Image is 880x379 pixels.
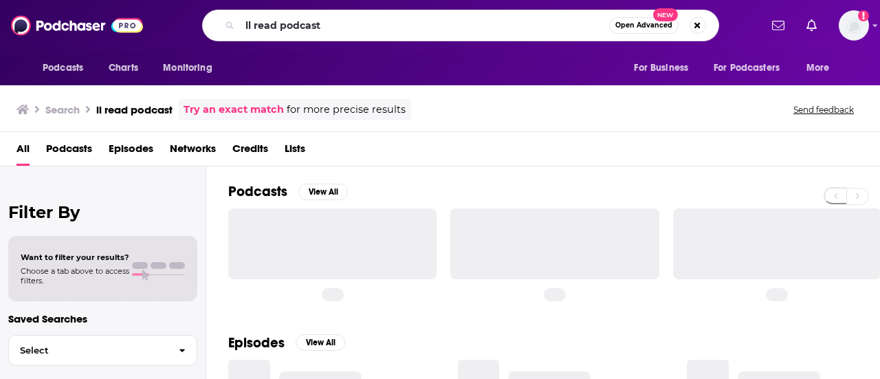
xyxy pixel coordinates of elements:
span: Monitoring [163,58,212,78]
a: PodcastsView All [228,183,348,200]
button: View All [298,184,348,200]
img: User Profile [839,10,869,41]
a: Networks [170,138,216,166]
span: More [806,58,830,78]
button: open menu [624,55,705,81]
a: Credits [232,138,268,166]
span: New [653,8,678,21]
button: open menu [153,55,230,81]
span: for more precise results [287,102,406,118]
p: Saved Searches [8,312,197,325]
button: open menu [705,55,800,81]
input: Search podcasts, credits, & more... [240,14,609,36]
span: Podcasts [43,58,83,78]
button: Open AdvancedNew [609,17,679,34]
a: Episodes [109,138,153,166]
span: Want to filter your results? [21,252,129,262]
span: Select [9,346,168,355]
span: Open Advanced [615,22,672,29]
svg: Add a profile image [858,10,869,21]
button: Show profile menu [839,10,869,41]
a: Podcasts [46,138,92,166]
h2: Episodes [228,334,285,351]
h2: Podcasts [228,183,287,200]
span: For Business [634,58,688,78]
a: All [16,138,30,166]
button: Send feedback [789,104,858,116]
a: Try an exact match [184,102,284,118]
span: Choose a tab above to access filters. [21,266,129,285]
a: Show notifications dropdown [767,14,790,37]
div: Search podcasts, credits, & more... [202,10,719,41]
span: For Podcasters [714,58,780,78]
span: Logged in as eringalloway [839,10,869,41]
h3: Search [45,103,80,116]
img: Podchaser - Follow, Share and Rate Podcasts [11,12,143,39]
h2: Filter By [8,202,197,222]
a: EpisodesView All [228,334,345,351]
a: Show notifications dropdown [801,14,822,37]
button: Select [8,335,197,366]
h3: ll read podcast [96,103,173,116]
span: Charts [109,58,138,78]
button: open menu [33,55,101,81]
a: Lists [285,138,305,166]
button: View All [296,334,345,351]
button: open menu [797,55,847,81]
a: Charts [100,55,146,81]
